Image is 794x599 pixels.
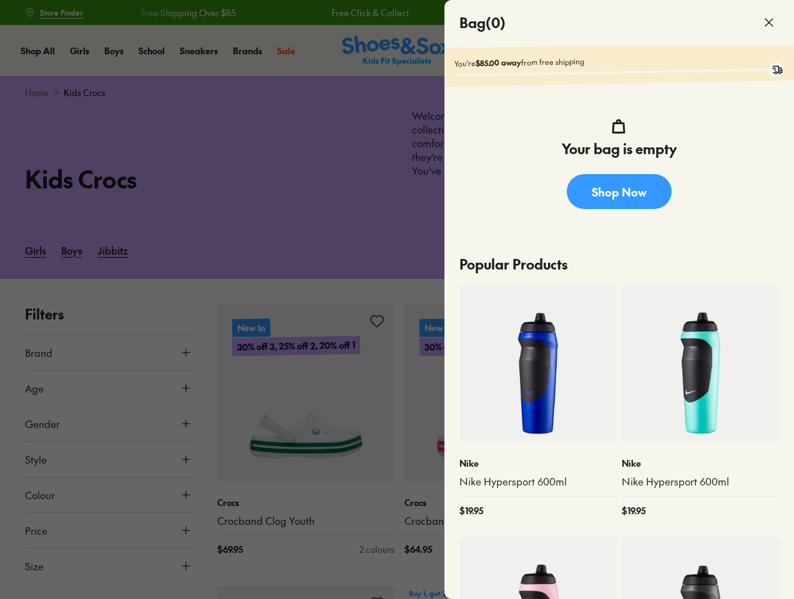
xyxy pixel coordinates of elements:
[459,244,779,285] p: Popular Products
[622,457,779,470] p: Nike
[459,12,506,33] h4: Bag ( 0 )
[459,475,617,489] a: Nike Hypersport 600ml
[476,57,521,68] b: $85.00 away
[622,475,779,489] a: Nike Hypersport 600ml
[567,174,672,209] a: Shop Now
[622,504,645,517] span: $ 19.95
[454,52,784,69] p: You're from free shipping
[459,504,483,517] span: $ 19.95
[459,457,617,470] p: Nike
[562,139,677,159] h4: Your bag is empty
